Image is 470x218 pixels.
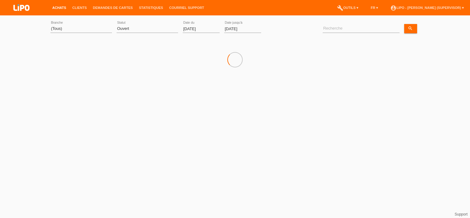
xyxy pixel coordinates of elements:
[6,13,37,17] a: LIPO pay
[368,6,381,10] a: FR ▾
[166,6,207,10] a: Courriel Support
[90,6,136,10] a: Demandes de cartes
[404,24,417,33] a: search
[455,212,468,216] a: Support
[49,6,69,10] a: Achats
[136,6,166,10] a: Statistiques
[69,6,90,10] a: Clients
[390,5,396,11] i: account_circle
[408,26,413,31] i: search
[337,5,343,11] i: build
[334,6,361,10] a: buildOutils ▾
[387,6,467,10] a: account_circleLIPO - [PERSON_NAME] (Supervisor) ▾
